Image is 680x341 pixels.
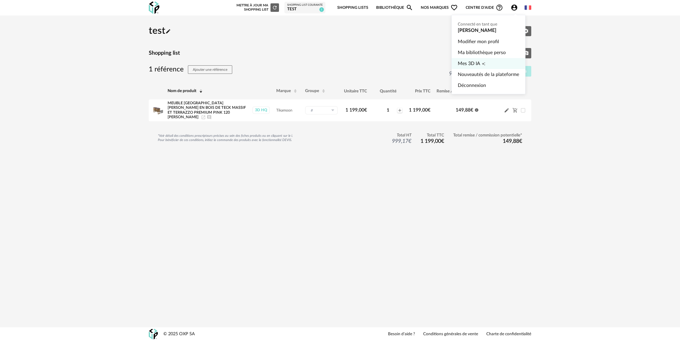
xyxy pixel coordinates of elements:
[272,6,277,9] span: Refresh icon
[165,26,171,36] span: Pencil icon
[364,108,367,112] span: €
[276,108,292,112] span: Tikamoon
[441,139,444,144] span: €
[193,68,227,71] span: Ajouter une référence
[319,7,324,12] span: 1
[406,83,433,99] th: Prix TTC
[392,133,411,138] span: Total HT
[486,332,531,337] a: Charte de confidentialité
[521,26,532,36] button: Editer les paramètres
[482,58,485,69] span: Creation icon
[305,106,338,115] div: Sélectionner un groupe
[379,108,397,113] div: 1
[421,1,458,15] span: Nos marques
[471,108,473,112] span: €
[341,83,370,99] th: Unitaire TTC
[458,80,519,91] a: Déconnexion
[496,4,503,11] span: Help Circle Outline icon
[392,139,411,144] span: 999,17
[504,107,509,113] span: Pencil icon
[420,139,444,144] span: 1 199,00
[168,101,246,119] span: Meuble [GEOGRAPHIC_DATA][PERSON_NAME] en bois de teck massif et terrazzo premium Pink 120 [PERSON...
[149,50,180,57] h4: Shopping list
[376,1,413,15] a: BibliothèqueMagnify icon
[305,89,319,93] span: Groupe
[188,65,232,74] button: Ajouter une référence
[163,331,195,337] div: © 2025 OXP SA
[449,65,468,71] span: Total HT
[525,4,531,11] img: fr
[466,4,503,11] span: Centre d'aideHelp Circle Outline icon
[408,139,411,144] span: €
[450,4,458,11] span: Heart Outline icon
[433,83,501,99] th: Remise / Commission potentielle*
[252,106,270,114] a: 3D HQ
[523,50,529,55] span: Camera icon
[276,89,291,93] span: Marque
[201,115,206,119] a: Launch icon
[207,115,212,119] span: Ajouter un commentaire
[337,1,368,15] a: Shopping Lists
[287,3,323,12] a: Shopping List courante test 1
[512,108,518,112] span: Cart Minus icon
[149,65,232,74] h3: 1 référence
[345,108,367,112] span: 1 199,00
[428,108,430,112] span: €
[511,4,518,11] span: Account Circle icon
[409,108,430,112] span: 1 199,00
[370,83,406,99] th: Quantité
[521,48,532,58] button: Camera icon
[149,329,158,339] img: OXP
[149,25,171,37] h2: test
[458,47,519,58] a: Ma bibliothèque perso
[150,104,163,117] img: Product pack shot
[503,139,522,144] span: 149,88
[474,107,479,112] span: Information icon
[388,332,415,337] a: Besoin d'aide ?
[449,71,468,77] span: 999,17
[458,36,519,47] a: Modifier mon profil
[158,134,293,142] div: *Voir détail des conditions prescripteurs précises au sein des fiches produits ou en cliquant sur...
[519,139,522,144] span: €
[458,58,480,69] span: Mes 3D IA
[397,108,402,113] span: Plus icon
[423,332,478,337] a: Conditions générales de vente
[523,28,529,33] span: Editer les paramètres
[287,7,323,12] div: test
[149,2,159,14] img: OXP
[168,89,196,93] span: Nom de produit
[458,69,519,80] a: Nouveautés de la plateforme
[235,3,279,12] div: Mettre à jour ma Shopping List
[458,58,519,69] a: Mes 3D IACreation icon
[511,4,521,11] span: Account Circle icon
[456,108,473,112] span: 149,88
[406,4,413,11] span: Magnify icon
[287,3,323,7] div: Shopping List courante
[453,133,522,138] span: Total remise / commission potentielle*
[420,133,444,138] span: Total TTC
